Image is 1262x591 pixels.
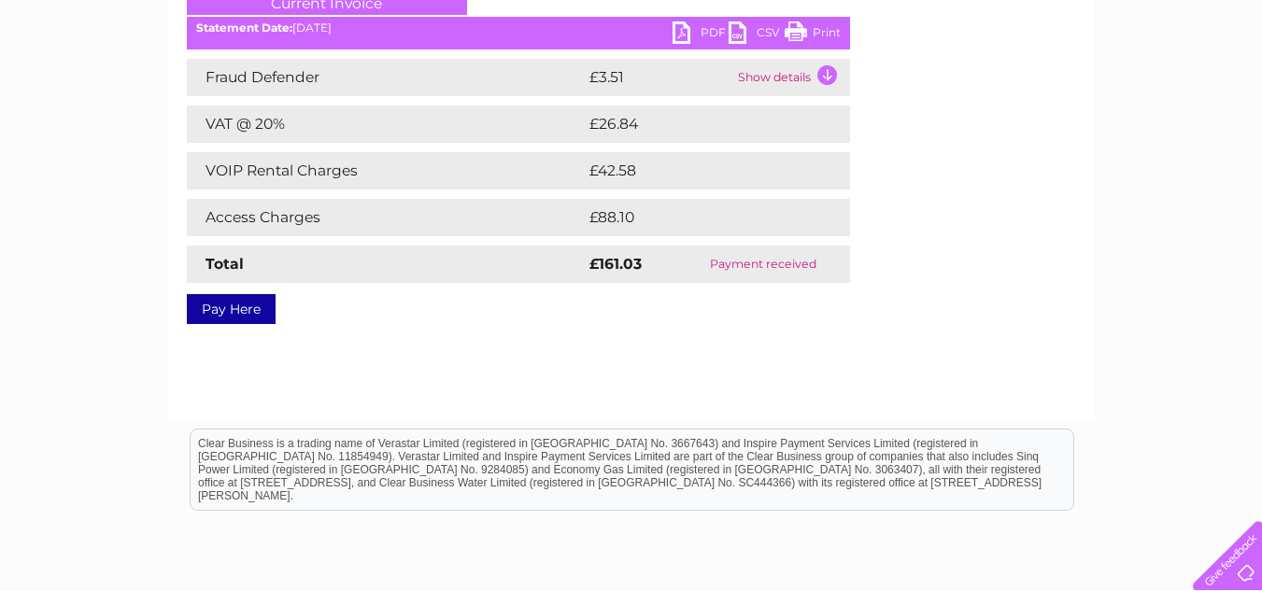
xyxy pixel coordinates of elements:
[196,21,292,35] b: Statement Date:
[589,255,642,273] strong: £161.03
[187,294,276,324] a: Pay Here
[1200,79,1244,93] a: Log out
[585,59,733,96] td: £3.51
[585,199,811,236] td: £88.10
[733,59,850,96] td: Show details
[187,59,585,96] td: Fraud Defender
[933,79,969,93] a: Water
[980,79,1021,93] a: Energy
[673,21,729,49] a: PDF
[187,106,585,143] td: VAT @ 20%
[187,152,585,190] td: VOIP Rental Charges
[585,152,812,190] td: £42.58
[1099,79,1127,93] a: Blog
[785,21,841,49] a: Print
[1138,79,1184,93] a: Contact
[44,49,139,106] img: logo.png
[729,21,785,49] a: CSV
[676,246,849,283] td: Payment received
[187,199,585,236] td: Access Charges
[585,106,814,143] td: £26.84
[1032,79,1088,93] a: Telecoms
[191,10,1073,91] div: Clear Business is a trading name of Verastar Limited (registered in [GEOGRAPHIC_DATA] No. 3667643...
[910,9,1039,33] a: 0333 014 3131
[187,21,850,35] div: [DATE]
[206,255,244,273] strong: Total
